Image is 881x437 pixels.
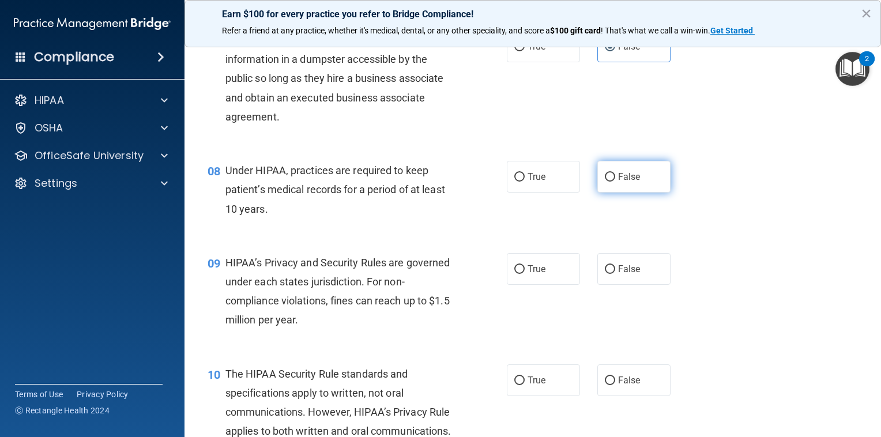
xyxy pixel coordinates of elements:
button: Open Resource Center, 2 new notifications [835,52,869,86]
span: 10 [208,368,220,382]
span: True [528,171,545,182]
input: True [514,376,525,385]
a: Terms of Use [15,389,63,400]
a: HIPAA [14,93,168,107]
p: HIPAA [35,93,64,107]
input: False [605,173,615,182]
span: HIPAA’s Privacy and Security Rules are governed under each states jurisdiction. For non-complianc... [225,257,450,326]
div: 2 [865,59,869,74]
p: Earn $100 for every practice you refer to Bridge Compliance! [222,9,844,20]
span: 08 [208,164,220,178]
span: False [618,375,641,386]
p: Settings [35,176,77,190]
input: False [605,376,615,385]
a: Settings [14,176,168,190]
p: OfficeSafe University [35,149,144,163]
span: 09 [208,257,220,270]
input: True [514,265,525,274]
a: Get Started [710,26,755,35]
input: False [605,265,615,274]
span: Ⓒ Rectangle Health 2024 [15,405,110,416]
a: OSHA [14,121,168,135]
span: Refer a friend at any practice, whether it's medical, dental, or any other speciality, and score a [222,26,550,35]
img: PMB logo [14,12,171,35]
span: False [618,41,641,52]
input: True [514,173,525,182]
span: True [528,375,545,386]
span: 07 [208,34,220,48]
button: Close [861,4,872,22]
p: OSHA [35,121,63,135]
a: OfficeSafe University [14,149,168,163]
span: True [528,263,545,274]
span: True [528,41,545,52]
span: ! That's what we call a win-win. [601,26,710,35]
span: Practices can dispose protected health information in a dumpster accessible by the public so long... [225,34,444,123]
span: Under HIPAA, practices are required to keep patient’s medical records for a period of at least 10... [225,164,445,214]
a: Privacy Policy [77,389,129,400]
h4: Compliance [34,49,114,65]
strong: $100 gift card [550,26,601,35]
strong: Get Started [710,26,753,35]
span: False [618,171,641,182]
span: False [618,263,641,274]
